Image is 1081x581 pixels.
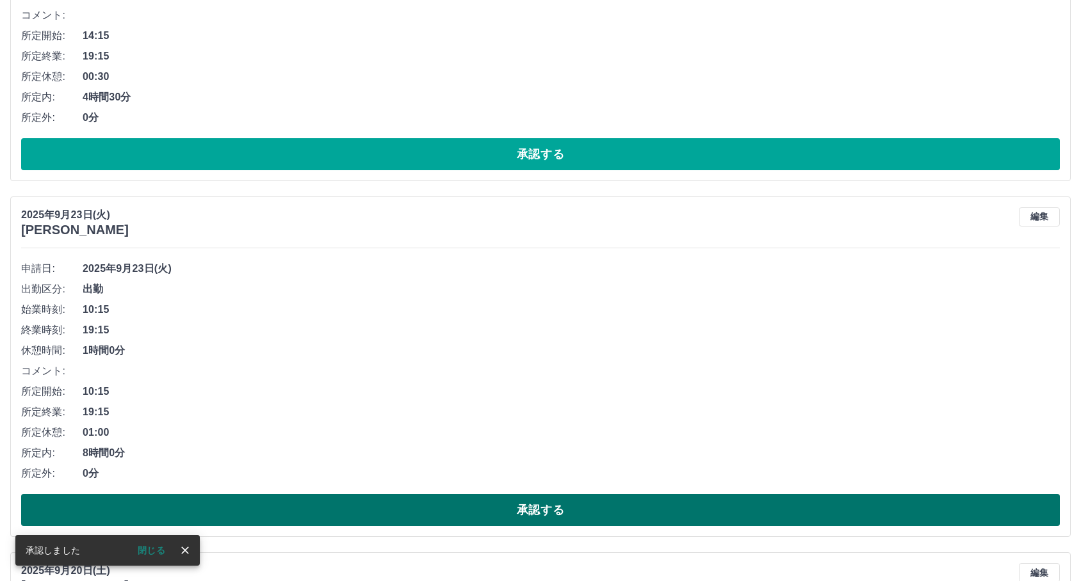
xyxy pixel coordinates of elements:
[21,49,83,64] span: 所定終業:
[21,494,1060,526] button: 承認する
[21,363,83,379] span: コメント:
[21,110,83,125] span: 所定外:
[83,302,1060,317] span: 10:15
[83,282,1060,297] span: 出勤
[83,404,1060,420] span: 19:15
[127,541,175,560] button: 閉じる
[83,49,1060,64] span: 19:15
[83,425,1060,440] span: 01:00
[83,322,1060,338] span: 19:15
[21,425,83,440] span: 所定休憩:
[21,28,83,44] span: 所定開始:
[83,110,1060,125] span: 0分
[21,563,129,578] p: 2025年9月20日(土)
[21,445,83,461] span: 所定内:
[83,384,1060,399] span: 10:15
[83,90,1060,105] span: 4時間30分
[21,207,129,223] p: 2025年9月23日(火)
[21,223,129,237] h3: [PERSON_NAME]
[21,466,83,481] span: 所定外:
[21,302,83,317] span: 始業時刻:
[21,90,83,105] span: 所定内:
[21,384,83,399] span: 所定開始:
[175,541,195,560] button: close
[83,28,1060,44] span: 14:15
[83,261,1060,276] span: 2025年9月23日(火)
[83,445,1060,461] span: 8時間0分
[26,539,80,562] div: 承認しました
[83,69,1060,84] span: 00:30
[21,322,83,338] span: 終業時刻:
[21,343,83,358] span: 休憩時間:
[21,261,83,276] span: 申請日:
[83,343,1060,358] span: 1時間0分
[83,466,1060,481] span: 0分
[21,282,83,297] span: 出勤区分:
[21,404,83,420] span: 所定終業:
[21,138,1060,170] button: 承認する
[21,8,83,23] span: コメント:
[1019,207,1060,227] button: 編集
[21,69,83,84] span: 所定休憩:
